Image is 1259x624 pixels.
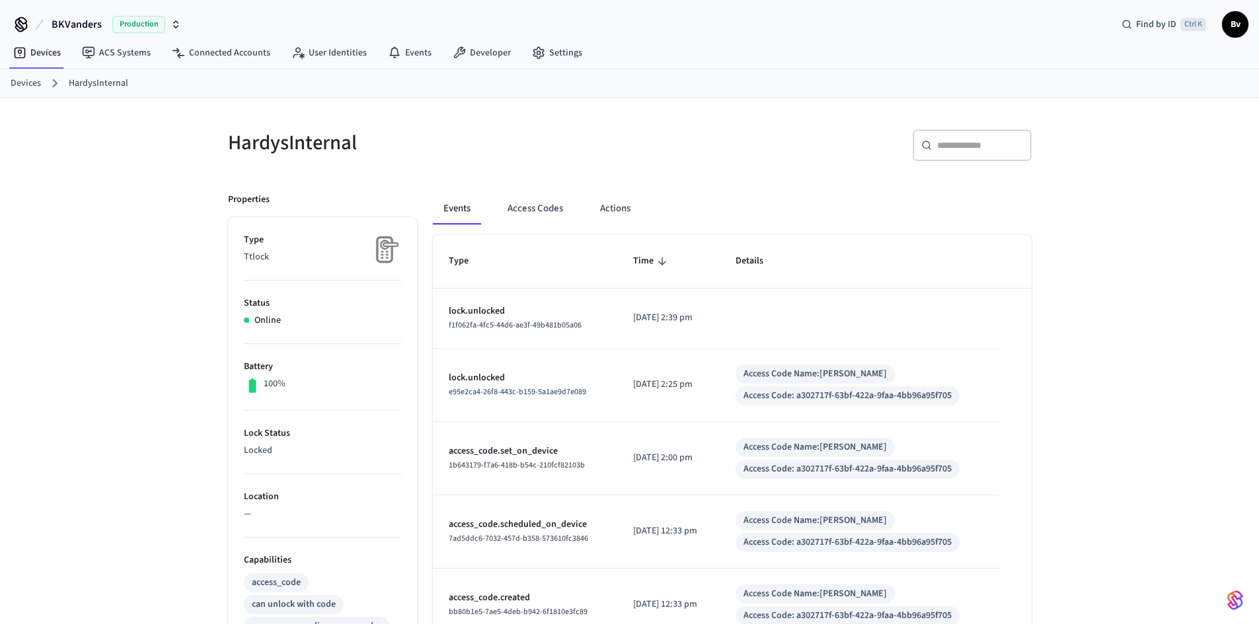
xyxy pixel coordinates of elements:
p: Status [244,296,401,310]
a: Settings [521,41,593,65]
img: SeamLogoGradient.69752ec5.svg [1227,590,1243,611]
button: Access Codes [497,193,574,225]
div: Find by IDCtrl K [1111,13,1217,36]
a: Devices [11,77,41,90]
span: 1b643179-f7a6-418b-b54c-210fcf82103b [449,460,585,471]
a: User Identities [281,41,377,65]
span: 7ad5ddc6-7032-457d-b358-573610fc3846 [449,533,588,544]
p: [DATE] 2:00 pm [633,451,704,465]
p: lock.unlocked [449,304,602,318]
span: Type [449,251,486,271]
span: BKVanders [52,17,102,32]
span: Find by ID [1136,18,1176,31]
p: Online [254,314,281,328]
p: 100% [264,377,286,391]
div: Access Code: a302717f-63bf-422a-9faa-4bb96a95f705 [744,462,952,476]
p: access_code.created [449,591,602,605]
div: Access Code: a302717f-63bf-422a-9faa-4bb96a95f705 [744,609,952,623]
button: Actions [590,193,641,225]
span: Time [633,251,671,271]
a: Developer [442,41,521,65]
span: Details [736,251,781,271]
a: Devices [3,41,71,65]
span: Bv [1223,13,1247,36]
div: access_code [252,576,301,590]
h5: HardysInternal [228,129,622,156]
p: [DATE] 2:25 pm [633,378,704,392]
div: Access Code Name: [PERSON_NAME] [744,440,887,454]
div: Access Code: a302717f-63bf-422a-9faa-4bb96a95f705 [744,389,952,403]
a: Events [377,41,442,65]
a: HardysInternal [69,77,128,90]
span: bb80b1e5-7ae5-4deb-b942-6f1810e3fc89 [449,606,588,617]
p: [DATE] 12:33 pm [633,598,704,611]
div: Access Code Name: [PERSON_NAME] [744,367,887,381]
p: Ttlock [244,250,401,264]
div: ant example [433,193,1032,225]
p: Locked [244,444,401,458]
img: Placeholder Lock Image [368,233,401,266]
span: e95e2ca4-26f8-443c-b159-5a1ae9d7e089 [449,386,586,398]
p: Location [244,490,401,504]
a: Connected Accounts [161,41,281,65]
div: Access Code Name: [PERSON_NAME] [744,514,887,528]
p: Properties [228,193,270,207]
p: Lock Status [244,427,401,440]
div: Access Code Name: [PERSON_NAME] [744,587,887,601]
p: [DATE] 2:39 pm [633,311,704,325]
div: Access Code: a302717f-63bf-422a-9faa-4bb96a95f705 [744,536,952,549]
button: Bv [1222,11,1248,38]
p: Capabilities [244,553,401,567]
p: — [244,507,401,521]
p: access_code.scheduled_on_device [449,518,602,532]
span: Production [112,16,165,33]
p: Type [244,233,401,247]
p: access_code.set_on_device [449,444,602,458]
span: Ctrl K [1180,18,1206,31]
a: ACS Systems [71,41,161,65]
button: Events [433,193,481,225]
span: f1f062fa-4fc5-44d6-ae3f-49b481b05a06 [449,320,582,331]
p: [DATE] 12:33 pm [633,524,704,538]
p: Battery [244,360,401,374]
p: lock.unlocked [449,371,602,385]
div: can unlock with code [252,598,336,611]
